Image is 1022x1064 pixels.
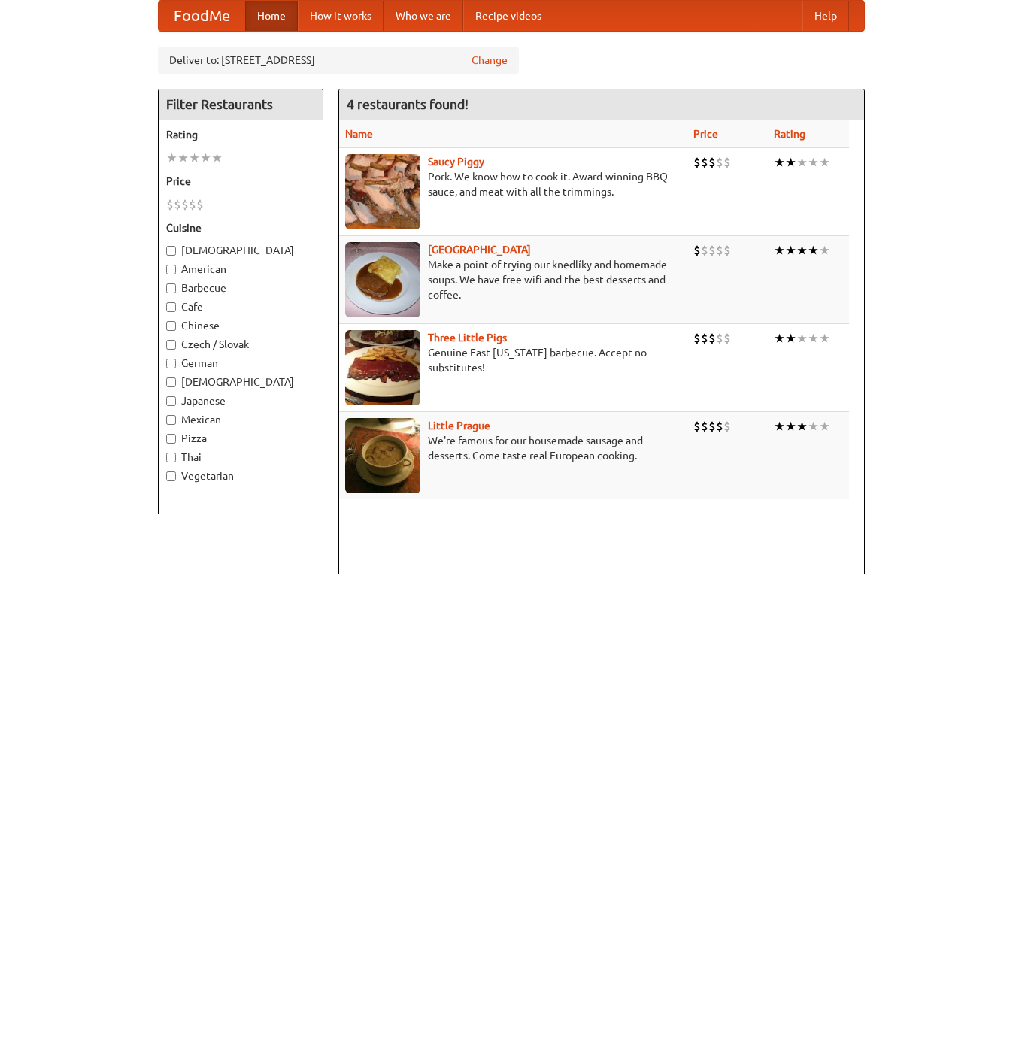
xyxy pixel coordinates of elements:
[716,242,723,259] li: $
[472,53,508,68] a: Change
[774,330,785,347] li: ★
[166,246,176,256] input: [DEMOGRAPHIC_DATA]
[774,128,805,140] a: Rating
[345,169,682,199] p: Pork. We know how to cook it. Award-winning BBQ sauce, and meat with all the trimmings.
[166,393,315,408] label: Japanese
[819,154,830,171] li: ★
[819,418,830,435] li: ★
[708,330,716,347] li: $
[166,374,315,390] label: [DEMOGRAPHIC_DATA]
[200,150,211,166] li: ★
[166,359,176,368] input: German
[785,242,796,259] li: ★
[774,418,785,435] li: ★
[174,196,181,213] li: $
[159,1,245,31] a: FoodMe
[345,433,682,463] p: We're famous for our housemade sausage and desserts. Come taste real European cooking.
[774,242,785,259] li: ★
[189,150,200,166] li: ★
[166,396,176,406] input: Japanese
[701,330,708,347] li: $
[347,97,469,111] ng-pluralize: 4 restaurants found!
[345,154,420,229] img: saucy.jpg
[808,418,819,435] li: ★
[166,337,315,352] label: Czech / Slovak
[166,150,177,166] li: ★
[693,154,701,171] li: $
[166,377,176,387] input: [DEMOGRAPHIC_DATA]
[166,280,315,296] label: Barbecue
[177,150,189,166] li: ★
[245,1,298,31] a: Home
[166,453,176,462] input: Thai
[345,418,420,493] img: littleprague.jpg
[716,418,723,435] li: $
[345,257,682,302] p: Make a point of trying our knedlíky and homemade soups. We have free wifi and the best desserts a...
[708,242,716,259] li: $
[166,340,176,350] input: Czech / Slovak
[796,418,808,435] li: ★
[723,330,731,347] li: $
[345,128,373,140] a: Name
[166,283,176,293] input: Barbecue
[785,330,796,347] li: ★
[189,196,196,213] li: $
[166,196,174,213] li: $
[796,154,808,171] li: ★
[166,302,176,312] input: Cafe
[819,330,830,347] li: ★
[796,330,808,347] li: ★
[166,265,176,274] input: American
[181,196,189,213] li: $
[345,330,420,405] img: littlepigs.jpg
[159,89,323,120] h4: Filter Restaurants
[158,47,519,74] div: Deliver to: [STREET_ADDRESS]
[701,418,708,435] li: $
[166,318,315,333] label: Chinese
[428,156,484,168] a: Saucy Piggy
[693,418,701,435] li: $
[166,356,315,371] label: German
[716,154,723,171] li: $
[166,299,315,314] label: Cafe
[693,330,701,347] li: $
[298,1,384,31] a: How it works
[166,127,315,142] h5: Rating
[785,418,796,435] li: ★
[166,471,176,481] input: Vegetarian
[428,420,490,432] a: Little Prague
[808,242,819,259] li: ★
[166,434,176,444] input: Pizza
[708,418,716,435] li: $
[693,128,718,140] a: Price
[345,345,682,375] p: Genuine East [US_STATE] barbecue. Accept no substitutes!
[166,412,315,427] label: Mexican
[166,220,315,235] h5: Cuisine
[785,154,796,171] li: ★
[196,196,204,213] li: $
[701,242,708,259] li: $
[166,415,176,425] input: Mexican
[166,243,315,258] label: [DEMOGRAPHIC_DATA]
[808,154,819,171] li: ★
[701,154,708,171] li: $
[166,174,315,189] h5: Price
[166,262,315,277] label: American
[211,150,223,166] li: ★
[384,1,463,31] a: Who we are
[723,418,731,435] li: $
[774,154,785,171] li: ★
[708,154,716,171] li: $
[428,244,531,256] a: [GEOGRAPHIC_DATA]
[819,242,830,259] li: ★
[723,154,731,171] li: $
[808,330,819,347] li: ★
[716,330,723,347] li: $
[166,321,176,331] input: Chinese
[463,1,553,31] a: Recipe videos
[428,332,507,344] a: Three Little Pigs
